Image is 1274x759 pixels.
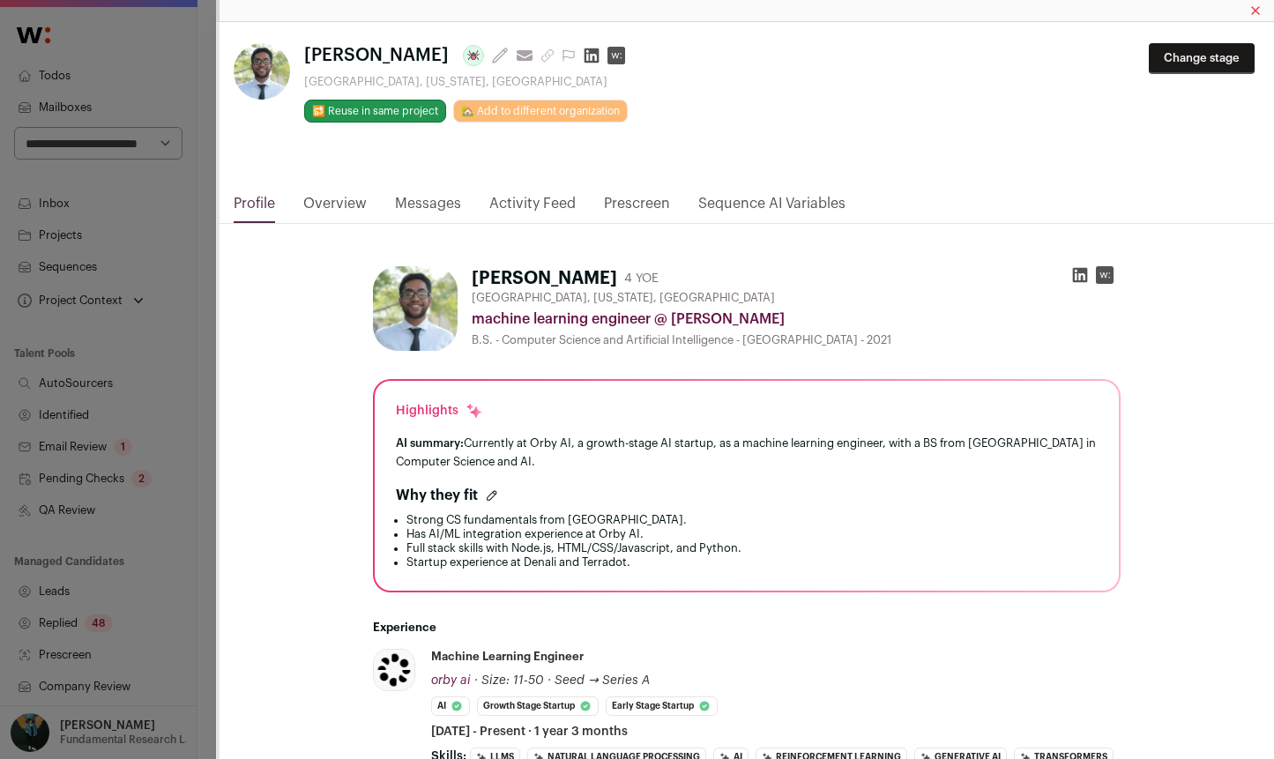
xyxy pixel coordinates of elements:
[304,75,632,89] div: [GEOGRAPHIC_DATA], [US_STATE], [GEOGRAPHIC_DATA]
[373,266,458,351] img: 222c787930b0c30069886216a06481d990c46a7d405b8ff697b42bd6ff1c5413
[606,696,718,716] li: Early Stage Startup
[396,437,464,449] span: AI summary:
[395,193,461,223] a: Messages
[304,100,446,123] button: 🔂 Reuse in same project
[453,100,628,123] a: 🏡 Add to different organization
[396,485,478,506] h2: Why they fit
[548,672,551,689] span: ·
[396,402,483,420] div: Highlights
[431,723,628,740] span: [DATE] - Present · 1 year 3 months
[624,270,659,287] div: 4 YOE
[406,555,1098,569] li: Startup experience at Denali and Terradot.
[472,291,775,305] span: [GEOGRAPHIC_DATA], [US_STATE], [GEOGRAPHIC_DATA]
[431,674,471,687] span: orby ai
[431,696,470,716] li: AI
[374,650,414,690] img: 910866e84b86b0d9c28b7c2b79727c5c0471ae1b41b9552dcebc5fb37445d146.jpg
[489,193,576,223] a: Activity Feed
[396,434,1098,471] div: Currently at Orby AI, a growth-stage AI startup, as a machine learning engineer, with a BS from [...
[1149,43,1255,74] button: Change stage
[698,193,846,223] a: Sequence AI Variables
[472,309,1121,330] div: machine learning engineer @ [PERSON_NAME]
[472,333,1121,347] div: B.S. - Computer Science and Artificial Intelligence - [GEOGRAPHIC_DATA] - 2021
[303,193,367,223] a: Overview
[431,649,584,665] div: machine learning engineer
[474,674,544,687] span: · Size: 11-50
[477,696,599,716] li: Growth Stage Startup
[406,513,1098,527] li: Strong CS fundamentals from [GEOGRAPHIC_DATA].
[304,43,449,68] span: [PERSON_NAME]
[406,527,1098,541] li: Has AI/ML integration experience at Orby AI.
[406,541,1098,555] li: Full stack skills with Node.js, HTML/CSS/Javascript, and Python.
[555,674,650,687] span: Seed → Series A
[234,193,275,223] a: Profile
[373,621,1121,635] h2: Experience
[234,43,290,100] img: 222c787930b0c30069886216a06481d990c46a7d405b8ff697b42bd6ff1c5413
[472,266,617,291] h1: [PERSON_NAME]
[604,193,670,223] a: Prescreen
